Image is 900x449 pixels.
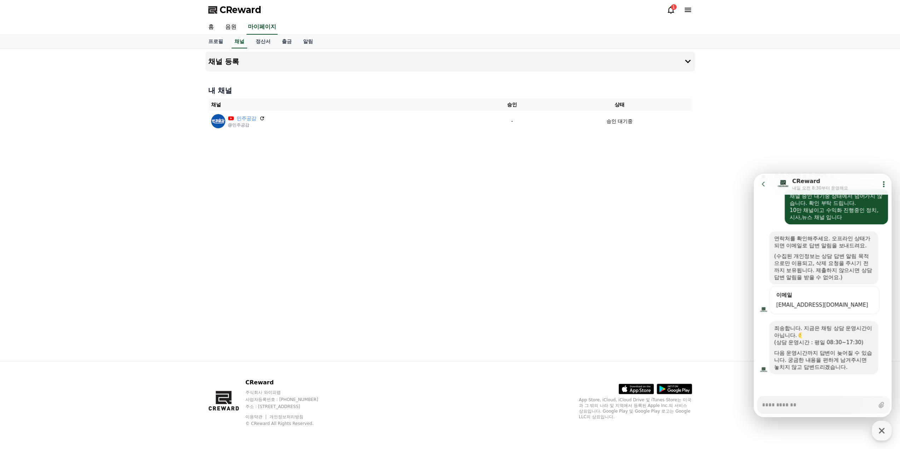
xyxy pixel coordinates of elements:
p: © CReward All Rights Reserved. [245,421,332,426]
span: CReward [220,4,261,16]
h4: 채널 등록 [208,58,239,65]
p: 주소 : [STREET_ADDRESS] [245,404,332,409]
a: 민주공감 [237,115,256,122]
th: 승인 [477,98,547,111]
p: CReward [245,378,332,387]
iframe: Channel chat [754,173,892,417]
a: 채널 [232,35,247,48]
img: 민주공감 [211,114,225,128]
a: 정산서 [250,35,276,48]
h4: 내 채널 [208,85,692,95]
a: 홈 [203,20,220,35]
p: @민주공감 [228,122,265,128]
a: 알림 [297,35,319,48]
a: 개인정보처리방침 [269,414,303,419]
p: 승인 대기중 [606,118,633,125]
a: 이용약관 [245,414,268,419]
button: 채널 등록 [205,52,695,71]
p: 사업자등록번호 : [PHONE_NUMBER] [245,397,332,402]
div: 1 [671,4,677,10]
th: 상태 [547,98,692,111]
a: 1 [667,6,675,14]
a: 프로필 [203,35,229,48]
p: App Store, iCloud, iCloud Drive 및 iTunes Store는 미국과 그 밖의 나라 및 지역에서 등록된 Apple Inc.의 서비스 상표입니다. Goo... [579,397,692,420]
a: 출금 [276,35,297,48]
p: 주식회사 와이피랩 [245,390,332,395]
p: - [480,118,544,125]
th: 채널 [208,98,477,111]
a: 음원 [220,20,242,35]
a: CReward [208,4,261,16]
a: 마이페이지 [246,20,278,35]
